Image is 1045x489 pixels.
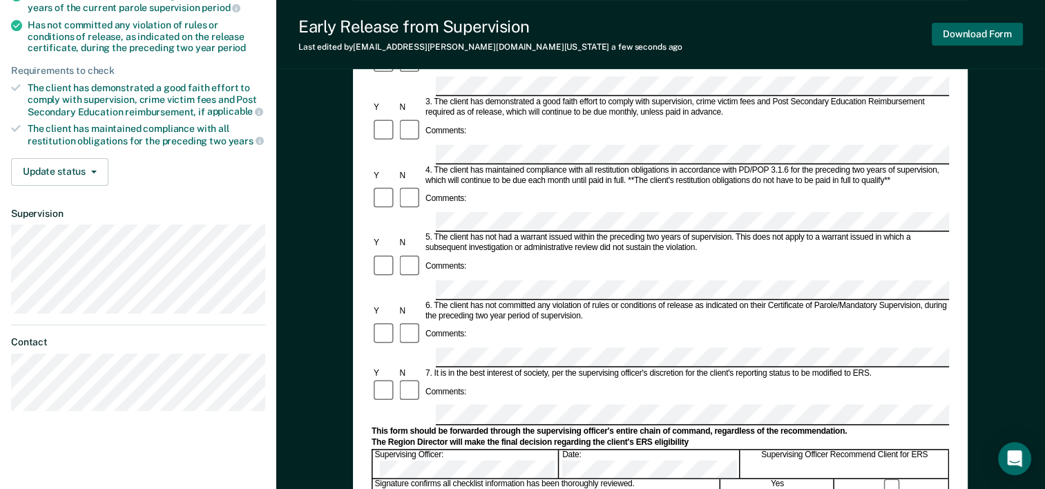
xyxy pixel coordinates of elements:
div: Last edited by [EMAIL_ADDRESS][PERSON_NAME][DOMAIN_NAME][US_STATE] [298,42,682,52]
span: years [229,135,264,146]
div: N [398,238,423,249]
div: The client has maintained compliance with all restitution obligations for the preceding two [28,123,265,146]
div: Comments: [423,194,468,204]
span: applicable [207,106,263,117]
div: Requirements to check [11,65,265,77]
div: Y [372,171,397,181]
div: 5. The client has not had a warrant issued within the preceding two years of supervision. This do... [423,233,949,253]
div: Y [372,368,397,378]
div: The client has demonstrated a good faith effort to comply with supervision, crime victim fees and... [28,82,265,117]
div: 6. The client has not committed any violation of rules or conditions of release as indicated on t... [423,300,949,321]
div: N [398,171,423,181]
div: The Region Director will make the final decision regarding the client's ERS eligibility [372,437,949,448]
span: period [218,42,246,53]
div: Comments: [423,329,468,340]
div: 7. It is in the best interest of society, per the supervising officer's discretion for the client... [423,368,949,378]
button: Update status [11,158,108,186]
div: 3. The client has demonstrated a good faith effort to comply with supervision, crime victim fees ... [423,97,949,118]
div: N [398,102,423,113]
span: period [202,2,240,13]
div: 4. The client has maintained compliance with all restitution obligations in accordance with PD/PO... [423,165,949,186]
div: Has not committed any violation of rules or conditions of release, as indicated on the release ce... [28,19,265,54]
button: Download Form [932,23,1023,46]
div: Y [372,238,397,249]
dt: Supervision [11,208,265,220]
div: This form should be forwarded through the supervising officer's entire chain of command, regardle... [372,426,949,437]
div: Open Intercom Messenger [998,442,1031,475]
div: Comments: [423,262,468,272]
div: Date: [560,450,740,479]
div: Y [372,306,397,316]
span: a few seconds ago [611,42,682,52]
div: Y [372,102,397,113]
dt: Contact [11,336,265,348]
div: N [398,306,423,316]
div: Early Release from Supervision [298,17,682,37]
div: N [398,368,423,378]
div: Comments: [423,126,468,136]
div: Supervising Officer Recommend Client for ERS [741,450,949,479]
div: Supervising Officer: [373,450,559,479]
div: Comments: [423,387,468,397]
